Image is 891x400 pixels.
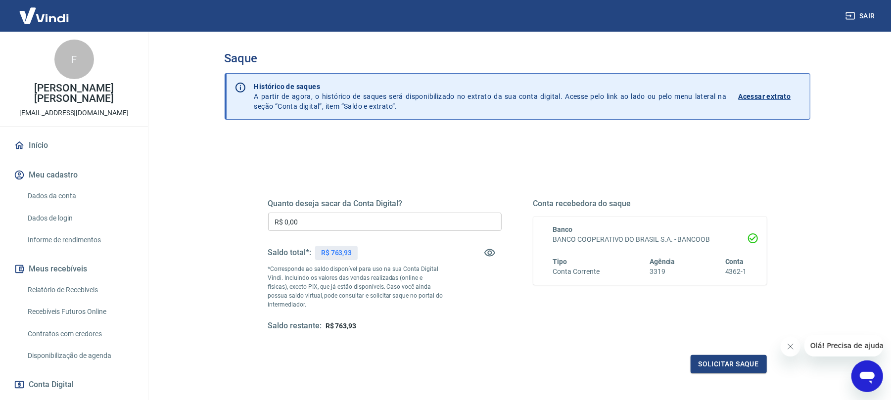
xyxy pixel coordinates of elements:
[24,208,136,228] a: Dados de login
[691,355,767,373] button: Solicitar saque
[739,91,791,101] p: Acessar extrato
[268,199,502,209] h5: Quanto deseja sacar da Conta Digital?
[54,40,94,79] div: F
[19,108,129,118] p: [EMAIL_ADDRESS][DOMAIN_NAME]
[553,267,600,277] h6: Conta Corrente
[254,82,727,91] p: Histórico de saques
[533,199,767,209] h5: Conta recebedora do saque
[12,374,136,396] button: Conta Digital
[24,230,136,250] a: Informe de rendimentos
[553,234,747,245] h6: BANCO COOPERATIVO DO BRASIL S.A. - BANCOOB
[6,7,83,15] span: Olá! Precisa de ajuda?
[650,258,675,266] span: Agência
[268,265,443,309] p: *Corresponde ao saldo disponível para uso na sua Conta Digital Vindi. Incluindo os valores das ve...
[24,324,136,344] a: Contratos com credores
[739,82,802,111] a: Acessar extrato
[12,258,136,280] button: Meus recebíveis
[12,134,136,156] a: Início
[24,186,136,206] a: Dados da conta
[844,7,879,25] button: Sair
[24,280,136,300] a: Relatório de Recebíveis
[650,267,675,277] h6: 3319
[268,321,322,331] h5: Saldo restante:
[12,0,76,31] img: Vindi
[851,360,883,392] iframe: Botão para abrir a janela de mensagens
[8,83,140,104] p: [PERSON_NAME] [PERSON_NAME]
[553,225,573,233] span: Banco
[12,164,136,186] button: Meu cadastro
[725,267,747,277] h6: 4362-1
[804,335,883,356] iframe: Mensagem da empresa
[24,346,136,366] a: Disponibilização de agenda
[225,51,810,65] h3: Saque
[24,302,136,322] a: Recebíveis Futuros Online
[326,322,357,330] span: R$ 763,93
[254,82,727,111] p: A partir de agora, o histórico de saques será disponibilizado no extrato da sua conta digital. Ac...
[321,248,352,258] p: R$ 763,93
[268,248,311,258] h5: Saldo total*:
[553,258,567,266] span: Tipo
[725,258,744,266] span: Conta
[781,337,800,356] iframe: Fechar mensagem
